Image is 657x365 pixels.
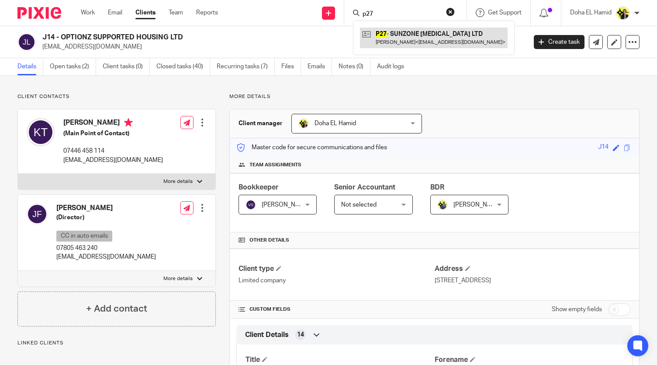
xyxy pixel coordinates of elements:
[163,178,193,185] p: More details
[81,8,95,17] a: Work
[435,276,630,285] p: [STREET_ADDRESS]
[17,7,61,19] img: Pixie
[17,58,43,75] a: Details
[339,58,370,75] a: Notes (0)
[430,184,444,191] span: BDR
[56,253,156,261] p: [EMAIL_ADDRESS][DOMAIN_NAME]
[63,118,163,129] h4: [PERSON_NAME]
[163,275,193,282] p: More details
[63,156,163,165] p: [EMAIL_ADDRESS][DOMAIN_NAME]
[239,184,279,191] span: Bookkeeper
[56,244,156,253] p: 07805 463 240
[334,184,395,191] span: Senior Accountant
[262,202,310,208] span: [PERSON_NAME]
[245,330,289,340] span: Client Details
[27,204,48,225] img: svg%3E
[616,6,630,20] img: Doha-Starbridge.jpg
[217,58,275,75] a: Recurring tasks (7)
[570,8,612,17] p: Doha EL Hamid
[27,118,55,146] img: svg%3E
[135,8,156,17] a: Clients
[108,8,122,17] a: Email
[281,58,301,75] a: Files
[56,204,156,213] h4: [PERSON_NAME]
[246,200,256,210] img: svg%3E
[249,237,289,244] span: Other details
[236,143,387,152] p: Master code for secure communications and files
[435,264,630,274] h4: Address
[246,355,434,365] h4: Title
[298,118,309,129] img: Doha-Starbridge.jpg
[239,119,283,128] h3: Client manager
[362,11,440,18] input: Search
[17,93,216,100] p: Client contacts
[341,202,377,208] span: Not selected
[17,340,216,347] p: Linked clients
[308,58,332,75] a: Emails
[239,264,434,274] h4: Client type
[297,330,304,339] span: 14
[42,42,521,51] p: [EMAIL_ADDRESS][DOMAIN_NAME]
[229,93,640,100] p: More details
[239,306,434,313] h4: CUSTOM FIELDS
[50,58,96,75] a: Open tasks (2)
[63,129,163,138] h5: (Main Point of Contact)
[598,143,609,153] div: J14
[249,161,301,168] span: Team assignments
[42,33,425,42] h2: J14 - OPTIONZ SUPPORTED HOUSING LTD
[169,8,183,17] a: Team
[377,58,411,75] a: Audit logs
[453,202,501,208] span: [PERSON_NAME]
[435,355,623,365] h4: Forename
[488,10,522,16] span: Get Support
[534,35,584,49] a: Create task
[56,213,156,222] h5: (Director)
[156,58,210,75] a: Closed tasks (40)
[446,7,455,16] button: Clear
[239,276,434,285] p: Limited company
[103,58,150,75] a: Client tasks (0)
[437,200,448,210] img: Dennis-Starbridge.jpg
[315,120,356,126] span: Doha EL Hamid
[17,33,36,51] img: svg%3E
[124,118,133,127] i: Primary
[552,305,602,314] label: Show empty fields
[86,302,147,316] h4: + Add contact
[63,147,163,155] p: 07446 458 114
[196,8,218,17] a: Reports
[56,231,112,242] p: CC in auto emails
